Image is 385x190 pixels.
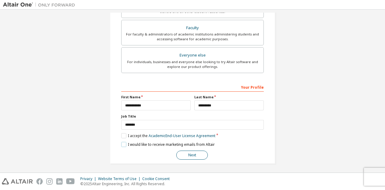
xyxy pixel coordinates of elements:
label: Job Title [121,114,264,119]
label: First Name [121,95,191,100]
div: Cookie Consent [142,176,173,181]
div: Faculty [125,24,260,32]
img: facebook.svg [36,178,43,185]
div: Your Profile [121,82,264,92]
img: linkedin.svg [56,178,63,185]
label: I accept the [121,133,215,138]
div: For individuals, businesses and everyone else looking to try Altair software and explore our prod... [125,60,260,69]
p: © 2025 Altair Engineering, Inc. All Rights Reserved. [80,181,173,186]
img: altair_logo.svg [2,178,33,185]
a: Academic End-User License Agreement [149,133,215,138]
div: For faculty & administrators of academic institutions administering students and accessing softwa... [125,32,260,41]
div: Website Terms of Use [98,176,142,181]
img: youtube.svg [66,178,75,185]
label: Last Name [194,95,264,100]
div: Everyone else [125,51,260,60]
button: Next [176,151,208,160]
img: instagram.svg [46,178,53,185]
label: I would like to receive marketing emails from Altair [121,142,215,147]
div: Privacy [80,176,98,181]
img: Altair One [3,2,78,8]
